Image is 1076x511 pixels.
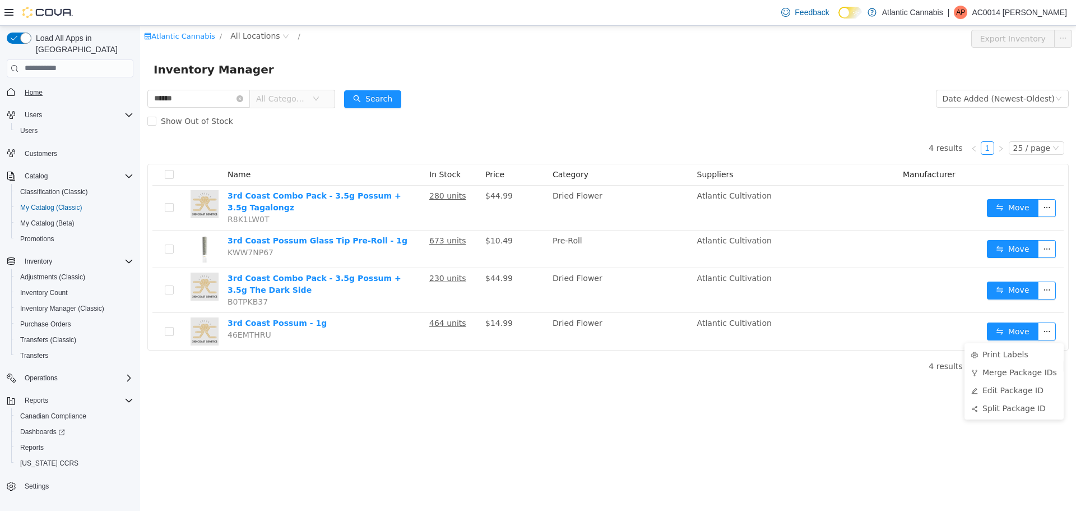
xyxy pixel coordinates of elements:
[11,285,138,301] button: Inventory Count
[16,124,133,137] span: Users
[80,6,82,15] span: /
[345,248,373,257] span: $44.99
[16,201,87,214] a: My Catalog (Classic)
[557,248,632,257] span: Atlantic Cultivation
[824,374,924,392] li: Split Package ID
[408,287,553,324] td: Dried Flower
[16,349,133,362] span: Transfers
[20,320,71,329] span: Purchase Orders
[87,210,267,219] a: 3rd Coast Possum Glass Tip Pre-Roll - 1g
[16,409,91,423] a: Canadian Compliance
[289,293,326,302] u: 464 units
[87,222,133,231] span: KWW7NP67
[87,189,129,198] span: R8K1LW0T
[20,427,65,436] span: Dashboards
[31,33,133,55] span: Load All Apps in [GEOGRAPHIC_DATA]
[824,320,924,338] li: Print Labels
[11,455,138,471] button: [US_STATE] CCRS
[11,231,138,247] button: Promotions
[16,349,53,362] a: Transfers
[898,256,916,274] button: icon: ellipsis
[557,210,632,219] span: Atlantic Cultivation
[20,219,75,228] span: My Catalog (Beta)
[972,6,1067,19] p: AC0014 [PERSON_NAME]
[11,215,138,231] button: My Catalog (Beta)
[20,169,52,183] button: Catalog
[824,356,924,374] li: Edit Package ID
[831,380,838,386] i: icon: share-alt
[20,86,47,99] a: Home
[16,333,133,347] span: Transfers (Classic)
[557,293,632,302] span: Atlantic Cultivation
[898,173,916,191] button: icon: ellipsis
[345,210,373,219] span: $10.49
[87,165,261,186] a: 3rd Coast Combo Pack - 3.5g Possum + 3.5g Tagalongz
[87,271,128,280] span: B0TPKB37
[87,293,187,302] a: 3rd Coast Possum - 1g
[847,297,898,315] button: icon: swapMove
[16,232,59,246] a: Promotions
[20,108,47,122] button: Users
[16,91,98,100] span: Show Out of Stock
[914,4,932,22] button: icon: ellipsis
[289,144,321,153] span: In Stock
[158,6,160,15] span: /
[16,286,72,300] a: Inventory Count
[11,348,138,363] button: Transfers
[841,116,854,129] li: 1
[20,371,62,385] button: Operations
[25,482,49,491] span: Settings
[847,173,898,191] button: icon: swapMove
[20,443,44,452] span: Reports
[20,394,53,407] button: Reports
[50,164,78,192] img: 3rd Coast Combo Pack - 3.5g Possum + 3.5g Tagalongz hero shot
[25,149,57,158] span: Customers
[20,371,133,385] span: Operations
[25,374,58,383] span: Operations
[408,242,553,287] td: Dried Flower
[13,35,141,53] span: Inventory Manager
[831,344,838,351] i: icon: fork
[915,70,922,77] i: icon: down
[824,338,924,356] li: Merge Package IDs
[16,409,133,423] span: Canadian Compliance
[16,302,109,315] a: Inventory Manager (Classic)
[16,286,133,300] span: Inventory Count
[20,335,76,344] span: Transfers (Classic)
[16,217,79,230] a: My Catalog (Beta)
[87,305,131,314] span: 46EMTHRU
[20,255,57,268] button: Inventory
[11,184,138,200] button: Classification (Classic)
[16,441,48,454] a: Reports
[20,203,82,212] span: My Catalog (Classic)
[2,168,138,184] button: Catalog
[2,478,138,494] button: Settings
[16,441,133,454] span: Reports
[412,144,448,153] span: Category
[20,479,133,493] span: Settings
[882,6,943,19] p: Atlantic Cannabis
[96,70,103,76] i: icon: close-circle
[11,408,138,424] button: Canadian Compliance
[20,480,53,493] a: Settings
[847,256,898,274] button: icon: swapMove
[289,165,326,174] u: 280 units
[557,165,632,174] span: Atlantic Cultivation
[20,412,86,421] span: Canadian Compliance
[20,394,133,407] span: Reports
[831,4,915,22] button: Export Inventory
[20,234,54,243] span: Promotions
[16,217,133,230] span: My Catalog (Beta)
[345,165,373,174] span: $44.99
[831,326,838,333] i: icon: printer
[20,255,133,268] span: Inventory
[20,187,88,196] span: Classification (Classic)
[173,70,179,77] i: icon: down
[16,425,69,439] a: Dashboards
[50,209,78,237] img: 3rd Coast Possum Glass Tip Pre-Roll - 1g hero shot
[289,248,326,257] u: 230 units
[16,425,133,439] span: Dashboards
[25,257,52,266] span: Inventory
[898,214,916,232] button: icon: ellipsis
